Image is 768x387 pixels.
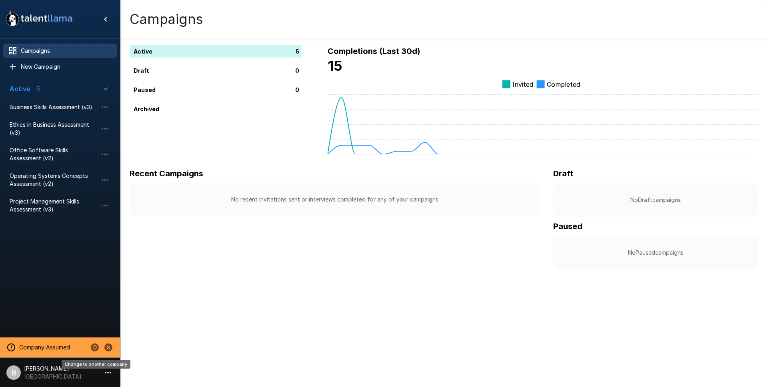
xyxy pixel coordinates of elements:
b: 15 [328,58,342,74]
p: No recent invitations sent or interviews completed for any of your campaigns [142,195,528,203]
h4: Campaigns [130,11,203,28]
p: No Draft campaigns [566,196,746,204]
b: Draft [553,169,573,178]
b: Recent Campaigns [130,169,203,178]
b: Paused [553,221,582,231]
b: Completions (Last 30d) [328,46,420,56]
p: No Paused campaigns [566,249,746,257]
p: 0 [295,66,299,75]
p: 0 [295,86,299,94]
p: 5 [296,47,299,56]
div: Change to another company [62,360,130,369]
